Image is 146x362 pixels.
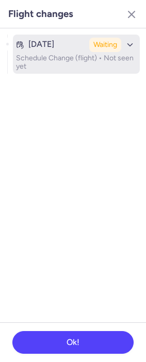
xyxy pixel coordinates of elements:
button: [DATE]WaitingSchedule Change (flight) • Not seen yet [13,35,140,74]
time: [DATE] [28,40,54,49]
span: Ok! [67,338,79,347]
span: Waiting [93,40,117,50]
h3: Flight changes [8,8,73,20]
p: Schedule Change (flight) • Not seen yet [16,54,137,71]
button: Ok! [12,331,134,354]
